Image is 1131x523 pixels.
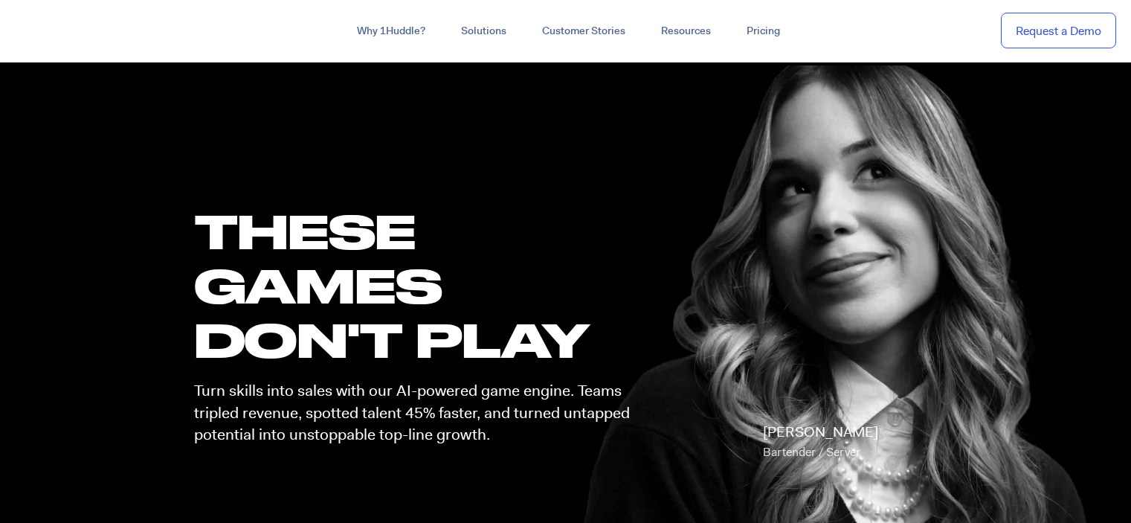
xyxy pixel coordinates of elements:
p: Turn skills into sales with our AI-powered game engine. Teams tripled revenue, spotted talent 45%... [194,380,643,446]
a: Solutions [443,18,524,45]
h1: these GAMES DON'T PLAY [194,204,643,368]
a: Request a Demo [1001,13,1116,49]
a: Pricing [729,18,798,45]
a: Why 1Huddle? [339,18,443,45]
span: Bartender / Server [763,444,860,460]
a: Resources [643,18,729,45]
p: [PERSON_NAME] [763,422,878,463]
a: Customer Stories [524,18,643,45]
img: ... [15,16,121,45]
